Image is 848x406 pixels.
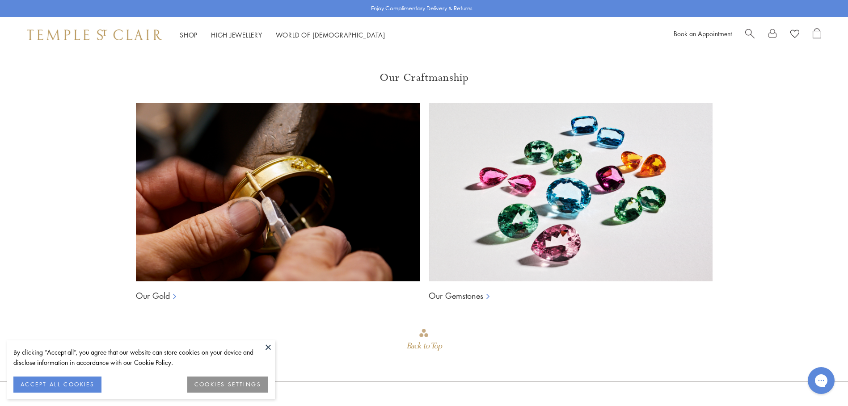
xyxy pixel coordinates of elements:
a: View Wishlist [790,28,799,42]
iframe: Gorgias live chat messenger [803,364,839,397]
a: ShopShop [180,30,198,39]
p: Enjoy Complimentary Delivery & Returns [371,4,473,13]
a: High JewelleryHigh Jewellery [211,30,262,39]
div: Go to top [406,328,441,354]
a: Open Shopping Bag [813,28,821,42]
a: Book an Appointment [674,29,732,38]
h3: Our Craftmanship [136,71,713,85]
button: ACCEPT ALL COOKIES [13,377,101,393]
img: Temple St. Clair [27,29,162,40]
img: Ball Chains [136,103,420,281]
a: Our Gold [136,290,170,301]
a: World of [DEMOGRAPHIC_DATA]World of [DEMOGRAPHIC_DATA] [276,30,385,39]
div: Back to Top [406,338,441,354]
button: COOKIES SETTINGS [187,377,268,393]
div: By clicking “Accept all”, you agree that our website can store cookies on your device and disclos... [13,347,268,368]
img: Ball Chains [429,103,713,281]
nav: Main navigation [180,29,385,41]
a: Search [745,28,755,42]
a: Our Gemstones [429,290,483,301]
